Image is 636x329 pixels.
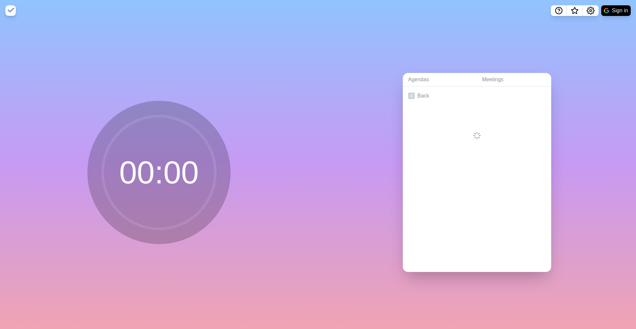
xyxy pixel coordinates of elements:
[403,73,477,87] a: Agendas
[5,5,16,16] img: timeblocks logo
[567,5,583,16] button: What’s new
[601,5,631,16] button: Sign in
[551,5,567,16] button: Help
[403,87,551,105] a: Back
[477,73,551,87] a: Meetings
[583,5,599,16] button: Settings
[604,8,609,13] img: google logo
